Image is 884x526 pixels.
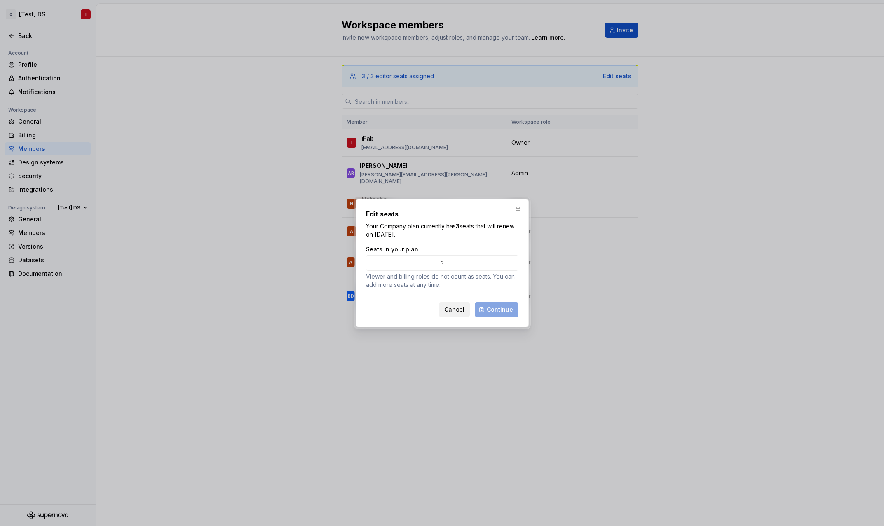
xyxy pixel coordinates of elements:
label: Seats in your plan [366,245,418,254]
b: 3 [456,223,460,230]
button: Cancel [439,302,470,317]
p: Your Company plan currently has seats that will renew on [DATE]. [366,222,518,239]
p: Viewer and billing roles do not count as seats. You can add more seats at any time. [366,272,518,289]
span: Cancel [444,305,464,314]
h2: Edit seats [366,209,518,219]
